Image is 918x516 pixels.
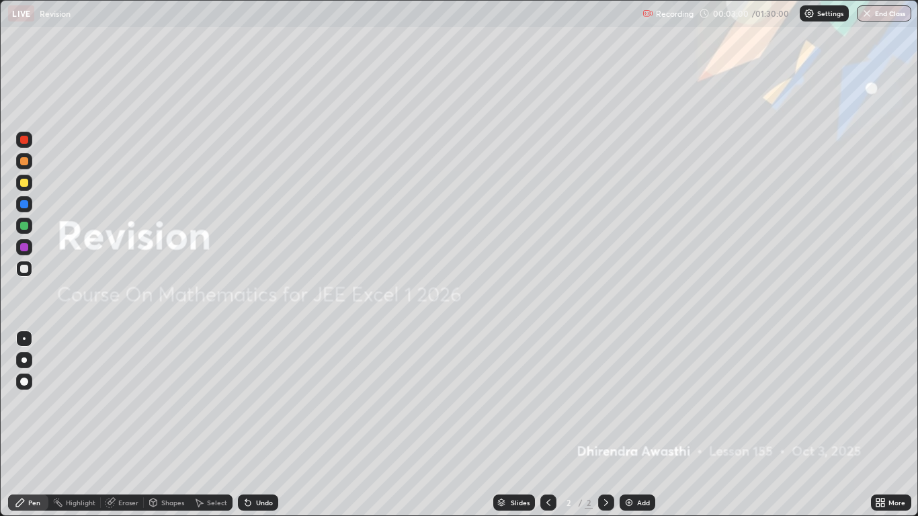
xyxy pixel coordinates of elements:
[624,497,634,508] img: add-slide-button
[256,499,273,506] div: Undo
[862,8,872,19] img: end-class-cross
[161,499,184,506] div: Shapes
[562,499,575,507] div: 2
[642,8,653,19] img: recording.375f2c34.svg
[804,8,815,19] img: class-settings-icons
[817,10,843,17] p: Settings
[118,499,138,506] div: Eraser
[40,8,71,19] p: Revision
[578,499,582,507] div: /
[12,8,30,19] p: LIVE
[585,497,593,509] div: 2
[66,499,95,506] div: Highlight
[888,499,905,506] div: More
[511,499,530,506] div: Slides
[207,499,227,506] div: Select
[28,499,40,506] div: Pen
[637,499,650,506] div: Add
[656,9,694,19] p: Recording
[857,5,911,21] button: End Class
